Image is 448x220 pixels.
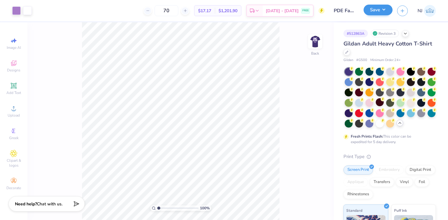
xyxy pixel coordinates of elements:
div: Print Type [343,153,436,160]
div: Screen Print [343,165,373,175]
div: Transfers [370,178,394,187]
span: Decorate [6,186,21,190]
div: This color can be expedited for 5 day delivery. [351,134,426,145]
strong: Need help? [15,201,37,207]
span: NJ [418,7,422,14]
span: Gildan Adult Heavy Cotton T-Shirt [343,40,432,47]
div: Revision 3 [371,30,399,37]
span: Chat with us. [37,201,62,207]
div: Digital Print [406,165,435,175]
span: # G500 [356,58,367,63]
span: Add Text [6,90,21,95]
div: # 512863A [343,30,368,37]
span: $17.17 [198,8,211,14]
span: $1,201.90 [219,8,237,14]
span: Gildan [343,58,353,63]
div: Back [311,51,319,56]
span: Standard [346,207,362,214]
a: NJ [418,5,436,17]
input: – – [155,5,178,16]
img: Nick Johnson [424,5,436,17]
span: 100 % [200,205,210,211]
div: Embroidery [375,165,404,175]
div: Applique [343,178,368,187]
span: Greek [9,135,19,140]
span: FREE [302,9,309,13]
span: Minimum Order: 24 + [370,58,401,63]
span: [DATE] - [DATE] [266,8,299,14]
span: Designs [7,68,20,73]
div: Foil [415,178,429,187]
input: Untitled Design [329,5,359,17]
span: Upload [8,113,20,118]
img: Back [309,35,321,48]
div: Rhinestones [343,190,373,199]
button: Save [364,5,393,15]
span: Clipart & logos [3,158,24,168]
div: Vinyl [396,178,413,187]
span: Image AI [7,45,21,50]
strong: Fresh Prints Flash: [351,134,383,139]
span: Puff Ink [394,207,407,214]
